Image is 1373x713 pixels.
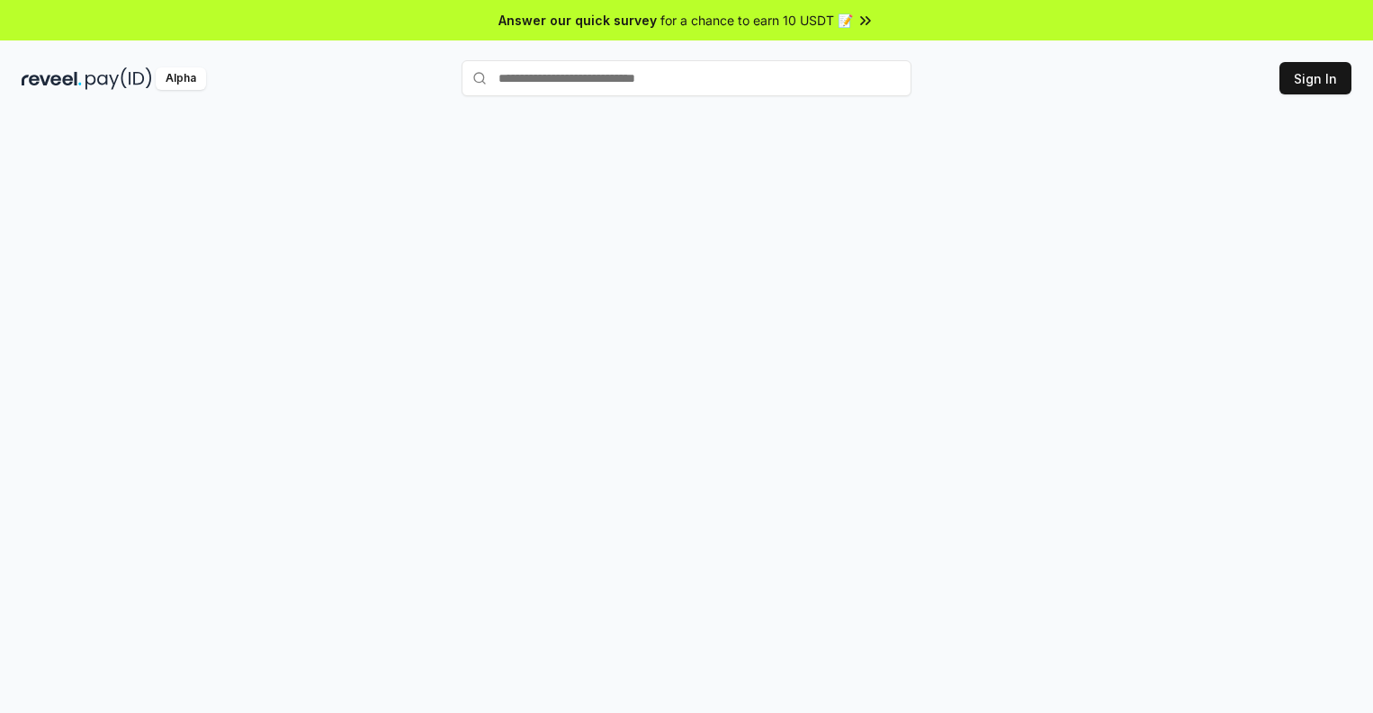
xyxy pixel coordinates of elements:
[1279,62,1351,94] button: Sign In
[156,67,206,90] div: Alpha
[85,67,152,90] img: pay_id
[22,67,82,90] img: reveel_dark
[660,11,853,30] span: for a chance to earn 10 USDT 📝
[498,11,657,30] span: Answer our quick survey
